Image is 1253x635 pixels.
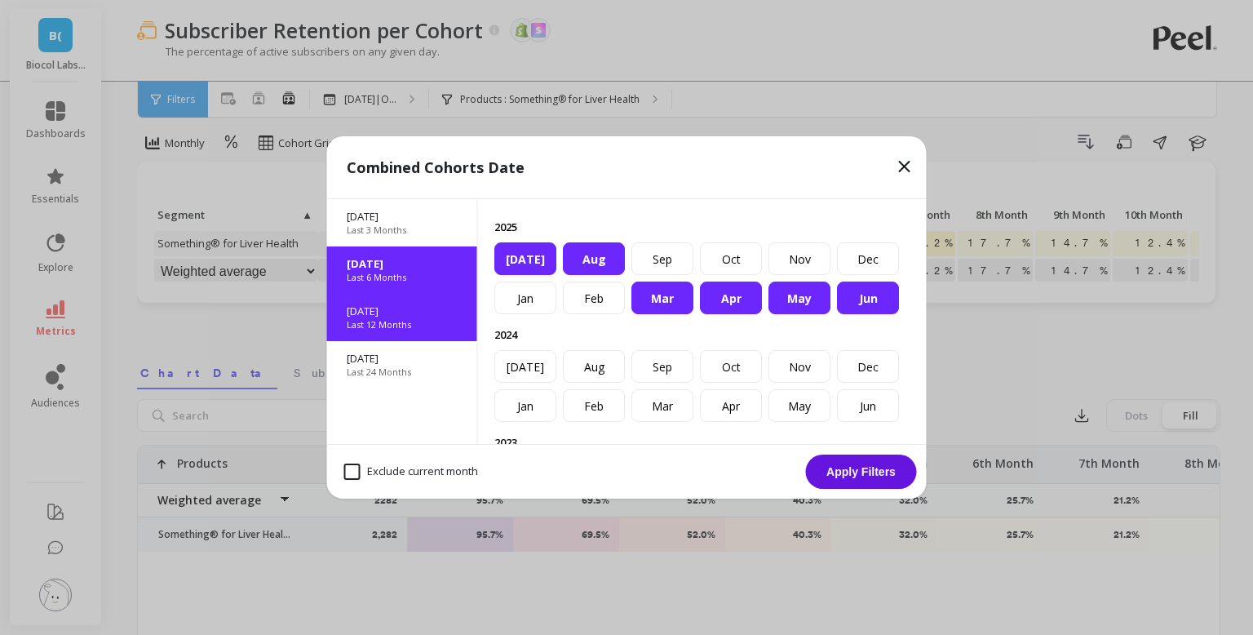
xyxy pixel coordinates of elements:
[837,350,899,383] div: Dec
[494,435,910,450] p: 2023
[347,224,406,237] p: Last 3 Months
[563,282,625,314] div: Feb
[700,282,762,314] div: Apr
[347,318,411,331] p: Last 12 Months
[563,389,625,422] div: Feb
[768,350,830,383] div: Nov
[631,242,693,275] div: Sep
[494,350,556,383] div: [DATE]
[700,350,762,383] div: Oct
[837,389,899,422] div: Jun
[700,242,762,275] div: Oct
[768,389,830,422] div: May
[563,242,625,275] div: Aug
[347,304,458,318] p: [DATE]
[837,282,899,314] div: Jun
[837,242,899,275] div: Dec
[494,327,910,342] p: 2024
[768,242,830,275] div: Nov
[494,282,556,314] div: Jan
[768,282,830,314] div: May
[494,220,910,234] p: 2025
[631,389,693,422] div: Mar
[631,282,693,314] div: Mar
[347,209,458,224] p: [DATE]
[494,242,556,275] div: [DATE]
[563,350,625,383] div: Aug
[700,389,762,422] div: Apr
[347,366,411,379] p: Last 24 Months
[806,455,917,489] button: Apply Filters
[347,156,525,179] p: Combined Cohorts Date
[631,350,693,383] div: Sep
[347,351,458,366] p: [DATE]
[347,256,458,271] p: [DATE]
[494,389,556,422] div: Jan
[347,271,406,284] p: Last 6 Months
[344,464,478,480] span: Exclude current month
